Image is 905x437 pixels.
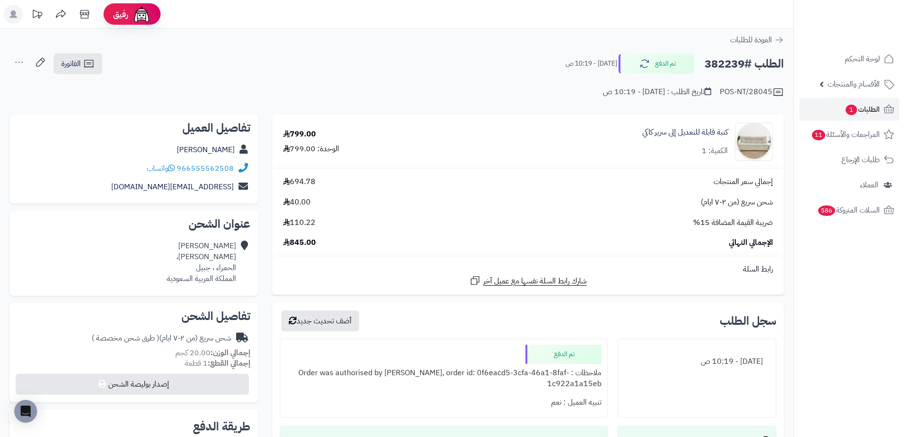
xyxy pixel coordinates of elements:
small: [DATE] - 10:19 ص [565,59,617,68]
a: الطلبات1 [800,98,899,121]
div: تم الدفع [525,345,601,364]
small: 20.00 كجم [175,347,250,359]
img: 1751531665-1-90x90.jpg [735,123,772,161]
span: الإجمالي النهائي [729,237,773,248]
a: العودة للطلبات [730,34,784,46]
span: إجمالي سعر المنتجات [714,176,773,187]
span: 694.78 [283,176,315,187]
a: الفاتورة [54,53,102,74]
span: ( طرق شحن مخصصة ) [92,332,159,344]
div: 799.00 [283,129,316,140]
span: 40.00 [283,197,311,208]
a: 966555562508 [177,163,234,174]
a: كنبة قابلة للتعديل إلى سرير كاكي [642,127,728,138]
span: المراجعات والأسئلة [811,128,880,141]
span: 110.22 [283,217,315,228]
h2: الطلب #382239 [705,54,784,74]
span: ضريبة القيمة المضافة 15% [693,217,773,228]
strong: إجمالي الوزن: [210,347,250,359]
span: شارك رابط السلة نفسها مع عميل آخر [483,276,587,287]
h2: عنوان الشحن [17,218,250,230]
button: إصدار بوليصة الشحن [16,374,249,395]
span: الطلبات [845,103,880,116]
a: شارك رابط السلة نفسها مع عميل آخر [469,275,587,287]
div: Open Intercom Messenger [14,400,37,423]
span: العملاء [860,178,878,192]
span: رفيق [113,9,128,20]
img: ai-face.png [132,5,151,24]
span: 586 [818,205,836,216]
div: الوحدة: 799.00 [283,144,339,155]
a: المراجعات والأسئلة11 [800,123,899,146]
div: تاريخ الطلب : [DATE] - 10:19 ص [603,87,711,97]
div: ملاحظات : Order was authorised by [PERSON_NAME], order id: 0f6eacd5-3cfa-46a1-8faf-1c922a1a15eb [286,364,601,393]
span: الفاتورة [61,58,81,69]
button: تم الدفع [619,54,695,74]
button: أضف تحديث جديد [281,311,359,331]
h2: تفاصيل العميل [17,122,250,134]
a: طلبات الإرجاع [800,148,899,171]
h2: تفاصيل الشحن [17,311,250,322]
h3: سجل الطلب [720,315,776,327]
div: [PERSON_NAME] [PERSON_NAME]، الحمراء ، جبيل المملكة العربية السعودية [167,241,236,284]
div: [DATE] - 10:19 ص [624,352,770,371]
span: 11 [812,130,825,140]
h2: طريقة الدفع [193,421,250,432]
span: شحن سريع (من ٢-٧ ايام) [701,197,773,208]
span: طلبات الإرجاع [841,153,880,166]
span: السلات المتروكة [817,204,880,217]
div: POS-NT/28045 [720,87,784,98]
a: [EMAIL_ADDRESS][DOMAIN_NAME] [111,181,234,193]
a: [PERSON_NAME] [177,144,235,155]
div: رابط السلة [276,264,780,275]
strong: إجمالي القطع: [208,358,250,369]
span: 845.00 [283,237,316,248]
div: الكمية: 1 [702,146,728,156]
img: logo-2.png [840,23,896,43]
span: الأقسام والمنتجات [828,78,880,91]
a: العملاء [800,174,899,196]
span: العودة للطلبات [730,34,772,46]
a: لوحة التحكم [800,48,899,70]
a: واتساب [147,163,175,174]
small: 1 قطعة [185,358,250,369]
a: السلات المتروكة586 [800,199,899,222]
div: شحن سريع (من ٢-٧ ايام) [92,333,231,344]
a: تحديثات المنصة [25,5,49,26]
span: 1 [846,105,857,115]
span: لوحة التحكم [845,52,880,66]
div: تنبيه العميل : نعم [286,393,601,412]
